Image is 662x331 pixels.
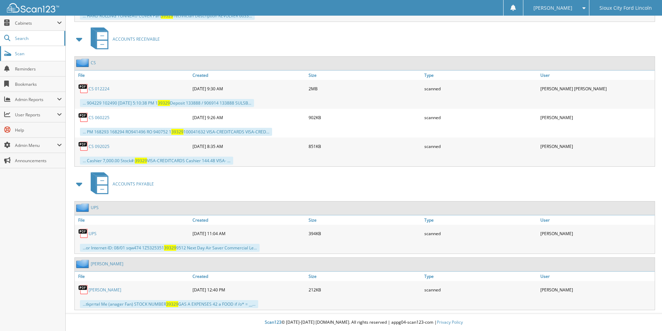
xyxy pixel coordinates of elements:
[89,287,121,293] a: [PERSON_NAME]
[80,300,258,308] div: ...tkprrtel Me (anager Fan) STOCK NUMBER GAS A EXPENSES 42 a FOOD if /o* = __...
[91,261,123,267] a: [PERSON_NAME]
[539,272,655,281] a: User
[539,226,655,240] div: [PERSON_NAME]
[191,283,307,297] div: [DATE] 12:40 PM
[89,231,97,237] a: UPS
[87,25,160,53] a: ACCOUNTS RECEIVABLE
[423,226,539,240] div: scanned
[66,314,662,331] div: © [DATE]-[DATE] [DOMAIN_NAME]. All rights reserved | appg04-scan123-com |
[15,97,57,102] span: Admin Reports
[75,272,191,281] a: File
[191,215,307,225] a: Created
[15,158,62,164] span: Announcements
[423,71,539,80] a: Type
[15,20,57,26] span: Cabinets
[15,81,62,87] span: Bookmarks
[307,272,423,281] a: Size
[91,205,99,210] a: UPS
[76,259,91,268] img: folder2.png
[599,6,652,10] span: Sioux City Ford Lincoln
[166,301,178,307] span: 39329
[89,86,109,92] a: CS 012224
[78,112,89,123] img: PDF.png
[80,244,260,252] div: ...or Internet-ID: 08/01 sqw474 1Z5325351 9512 Next Day Air Saver Commercial Le...
[15,66,62,72] span: Reminders
[539,82,655,96] div: [PERSON_NAME] [PERSON_NAME]
[75,215,191,225] a: File
[80,12,255,20] div: ... HARD ROLLING TONNEAU COVER Part Technician Description REVOLVER 6633...
[533,6,572,10] span: [PERSON_NAME]
[76,58,91,67] img: folder2.png
[80,128,272,136] div: ... PM 168293 168294 RO941496 RO 940752 1 100041632 VISA-CREDITCARDS VISA-CRED...
[78,141,89,151] img: PDF.png
[423,82,539,96] div: scanned
[89,115,109,121] a: CS 060225
[113,181,154,187] span: ACCOUNTS PAYABLE
[80,157,233,165] div: ... Cashier 7,000.00 Stock#: VISA-CREDITCARDS Cashier 144.48 VISA- ...
[423,110,539,124] div: scanned
[15,127,62,133] span: Help
[161,13,173,19] span: 39329
[423,215,539,225] a: Type
[191,226,307,240] div: [DATE] 11:04 AM
[191,110,307,124] div: [DATE] 9:26 AM
[113,36,160,42] span: ACCOUNTS RECEIVABLE
[423,272,539,281] a: Type
[307,226,423,240] div: 394KB
[15,112,57,118] span: User Reports
[78,228,89,239] img: PDF.png
[164,245,176,251] span: 39329
[307,71,423,80] a: Size
[15,35,61,41] span: Search
[539,139,655,153] div: [PERSON_NAME]
[191,82,307,96] div: [DATE] 9:30 AM
[423,139,539,153] div: scanned
[15,142,57,148] span: Admin Menu
[75,71,191,80] a: File
[307,139,423,153] div: 851KB
[307,283,423,297] div: 212KB
[307,82,423,96] div: 2MB
[423,283,539,297] div: scanned
[191,71,307,80] a: Created
[539,215,655,225] a: User
[307,110,423,124] div: 902KB
[7,3,59,13] img: scan123-logo-white.svg
[158,100,170,106] span: 39329
[539,283,655,297] div: [PERSON_NAME]
[437,319,463,325] a: Privacy Policy
[87,170,154,198] a: ACCOUNTS PAYABLE
[539,110,655,124] div: [PERSON_NAME]
[89,143,109,149] a: CS 092025
[78,83,89,94] img: PDF.png
[171,129,183,135] span: 39329
[191,139,307,153] div: [DATE] 8:35 AM
[80,99,254,107] div: ... 904229 102490 [DATE] 5:10:38 PM 1 Deposit 133888 / 906914 133888 SULSB...
[135,158,147,164] span: 39329
[91,60,96,66] a: CS
[76,203,91,212] img: folder2.png
[265,319,281,325] span: Scan123
[191,272,307,281] a: Created
[307,215,423,225] a: Size
[15,51,62,57] span: Scan
[539,71,655,80] a: User
[627,298,662,331] iframe: Chat Widget
[78,284,89,295] img: PDF.png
